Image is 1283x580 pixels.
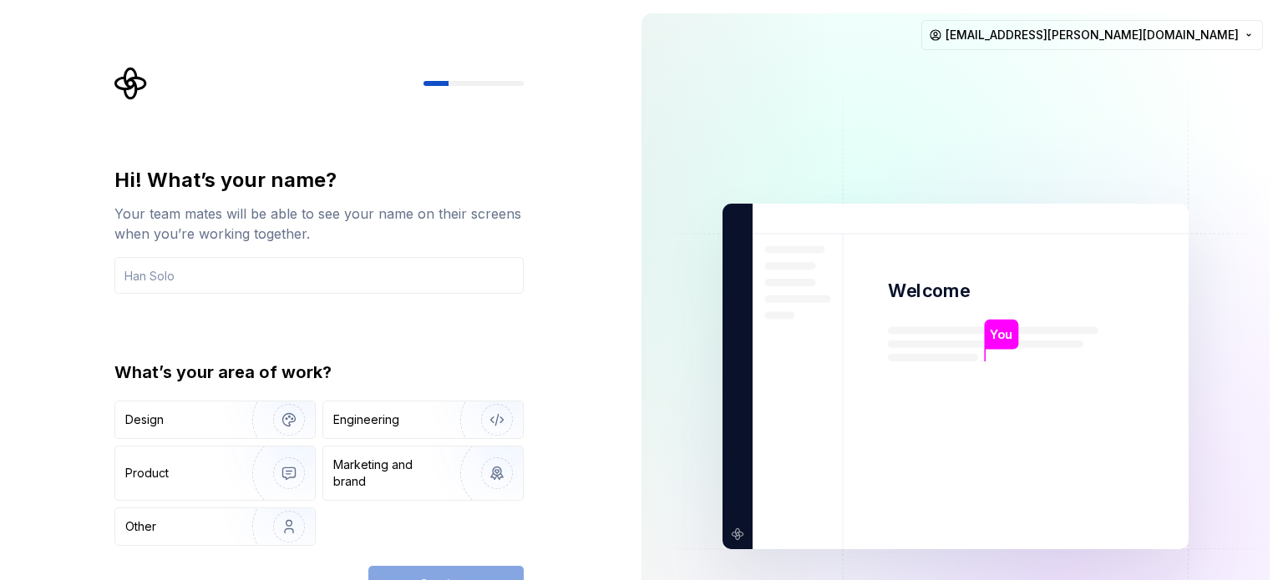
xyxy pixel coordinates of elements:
div: Marketing and brand [333,456,446,490]
svg: Supernova Logo [114,67,148,100]
input: Han Solo [114,257,524,294]
div: Product [125,465,169,482]
div: Design [125,411,164,428]
span: [EMAIL_ADDRESS][PERSON_NAME][DOMAIN_NAME] [946,27,1239,43]
div: Your team mates will be able to see your name on their screens when you’re working together. [114,204,524,244]
p: You [990,325,1012,344]
div: Hi! What’s your name? [114,167,524,194]
div: Other [125,518,156,535]
p: Welcome [888,279,970,303]
div: Engineering [333,411,399,428]
div: What’s your area of work? [114,361,524,384]
button: [EMAIL_ADDRESS][PERSON_NAME][DOMAIN_NAME] [921,20,1263,50]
